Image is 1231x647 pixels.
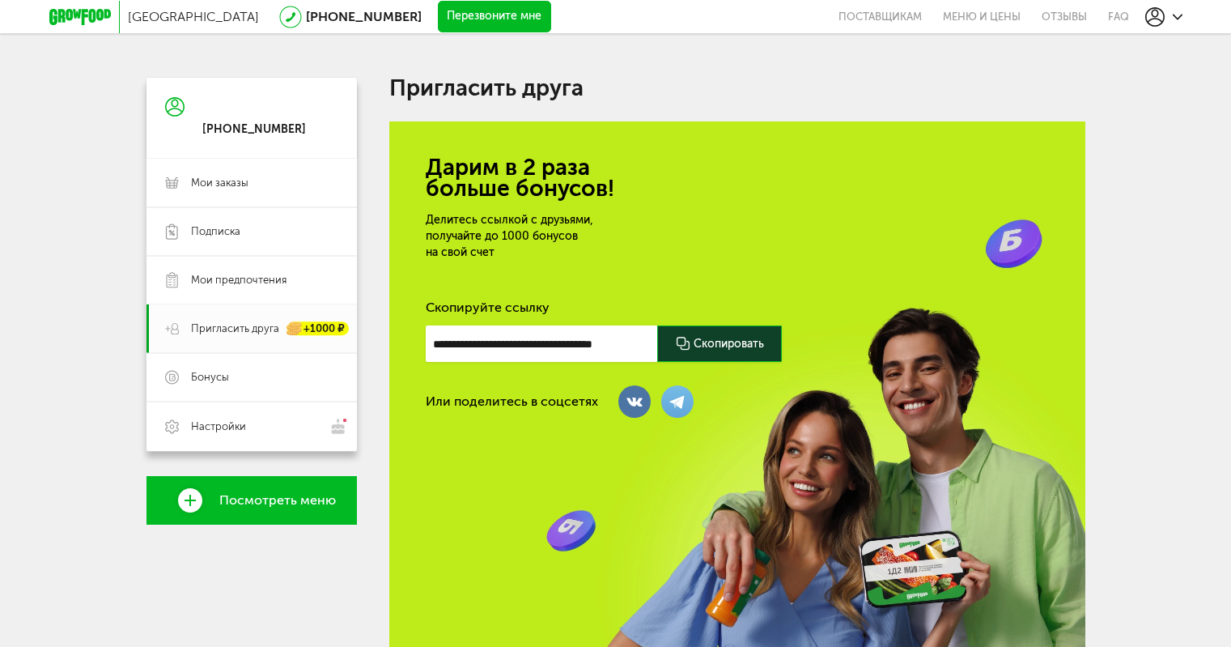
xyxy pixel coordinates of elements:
[191,321,279,336] span: Пригласить друга
[202,122,306,137] div: [PHONE_NUMBER]
[389,78,1085,99] h1: Пригласить друга
[306,9,422,24] a: [PHONE_NUMBER]
[191,273,287,287] span: Мои предпочтения
[146,159,357,207] a: Мои заказы
[191,176,248,190] span: Мои заказы
[426,300,1049,316] div: Скопируйте ссылку
[191,224,240,239] span: Подписка
[128,9,259,24] span: [GEOGRAPHIC_DATA]
[426,157,1049,199] h2: Дарим в 2 раза больше бонусов!
[146,256,357,304] a: Мои предпочтения
[426,212,803,261] div: Делитесь ссылкой с друзьями, получайте до 1000 бонусов на свой счет
[146,207,357,256] a: Подписка
[146,476,357,525] a: Посмотреть меню
[146,402,357,451] a: Настройки
[146,304,357,353] a: Пригласить друга +1000 ₽
[438,1,551,33] button: Перезвоните мне
[146,353,357,402] a: Бонусы
[287,322,349,336] div: +1000 ₽
[426,394,598,410] div: Или поделитесь в соцсетях
[191,419,246,434] span: Настройки
[191,370,229,385] span: Бонусы
[219,493,336,508] span: Посмотреть меню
